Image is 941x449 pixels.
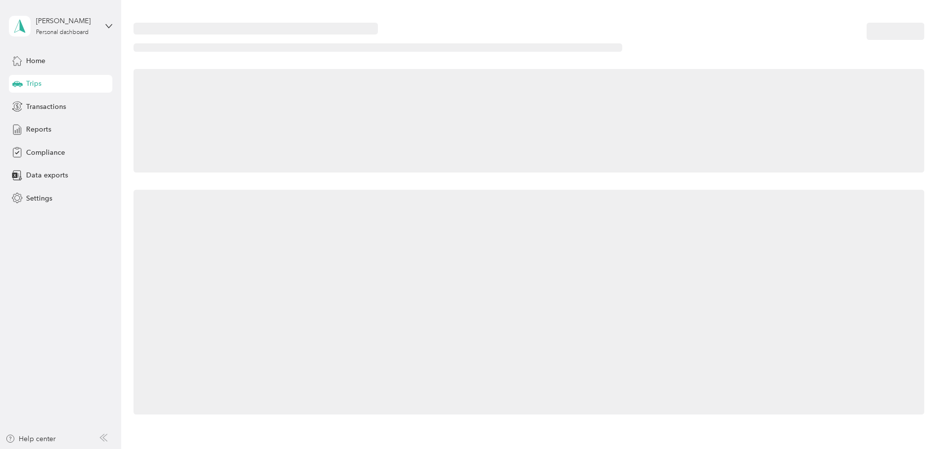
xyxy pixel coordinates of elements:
span: Trips [26,78,41,89]
span: Home [26,56,45,66]
span: Transactions [26,102,66,112]
span: Reports [26,124,51,135]
span: Data exports [26,170,68,180]
div: Personal dashboard [36,30,89,35]
span: Compliance [26,147,65,158]
button: Help center [5,434,56,444]
div: [PERSON_NAME] [36,16,98,26]
iframe: Everlance-gr Chat Button Frame [886,394,941,449]
span: Settings [26,193,52,204]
